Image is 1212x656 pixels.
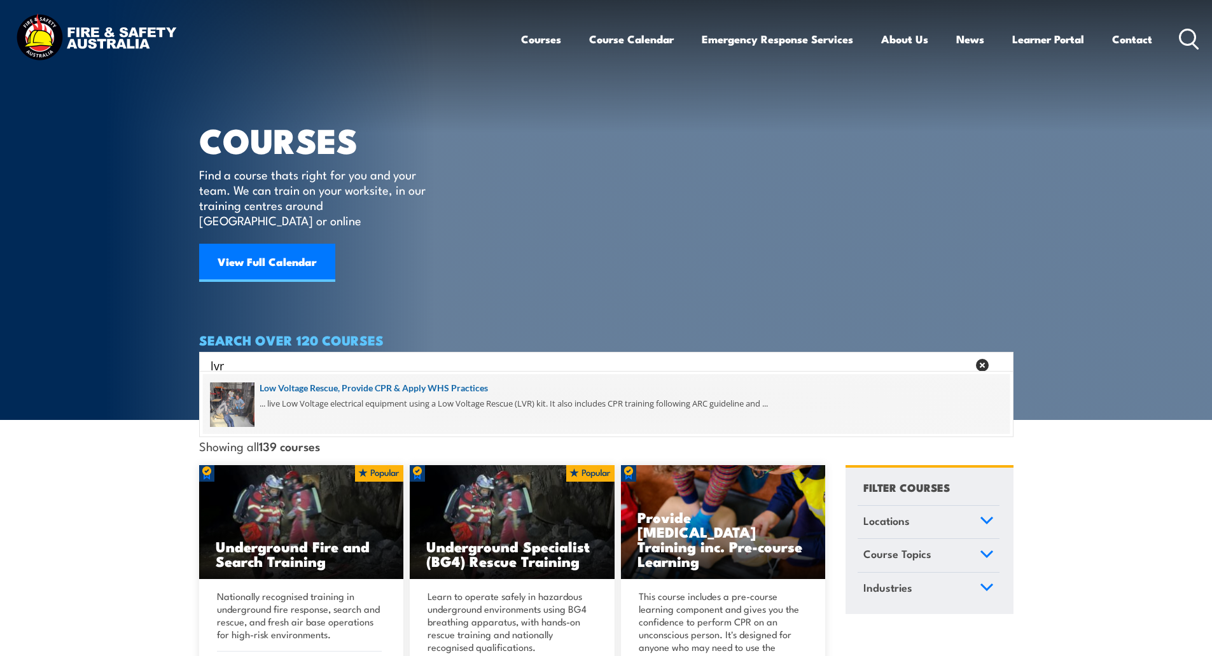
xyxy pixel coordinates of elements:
[621,465,826,580] img: Low Voltage Rescue and Provide CPR
[199,244,335,282] a: View Full Calendar
[858,506,1000,539] a: Locations
[863,545,931,562] span: Course Topics
[863,512,910,529] span: Locations
[199,465,404,580] img: Underground mine rescue
[410,465,615,580] img: Underground mine rescue
[991,356,1009,374] button: Search magnifier button
[637,510,809,568] h3: Provide [MEDICAL_DATA] Training inc. Pre-course Learning
[858,573,1000,606] a: Industries
[589,22,674,56] a: Course Calendar
[426,539,598,568] h3: Underground Specialist (BG4) Rescue Training
[702,22,853,56] a: Emergency Response Services
[1112,22,1152,56] a: Contact
[863,579,912,596] span: Industries
[217,590,382,641] p: Nationally recognised training in underground fire response, search and rescue, and fresh air bas...
[863,478,950,496] h4: FILTER COURSES
[199,333,1013,347] h4: SEARCH OVER 120 COURSES
[199,167,431,228] p: Find a course thats right for you and your team. We can train on your worksite, in our training c...
[199,465,404,580] a: Underground Fire and Search Training
[213,356,970,374] form: Search form
[410,465,615,580] a: Underground Specialist (BG4) Rescue Training
[199,125,444,155] h1: COURSES
[521,22,561,56] a: Courses
[858,539,1000,572] a: Course Topics
[1012,22,1084,56] a: Learner Portal
[211,356,968,375] input: Search input
[428,590,593,653] p: Learn to operate safely in hazardous underground environments using BG4 breathing apparatus, with...
[210,381,1003,395] a: Low Voltage Rescue, Provide CPR & Apply WHS Practices
[216,539,387,568] h3: Underground Fire and Search Training
[956,22,984,56] a: News
[881,22,928,56] a: About Us
[621,465,826,580] a: Provide [MEDICAL_DATA] Training inc. Pre-course Learning
[199,439,320,452] span: Showing all
[259,437,320,454] strong: 139 courses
